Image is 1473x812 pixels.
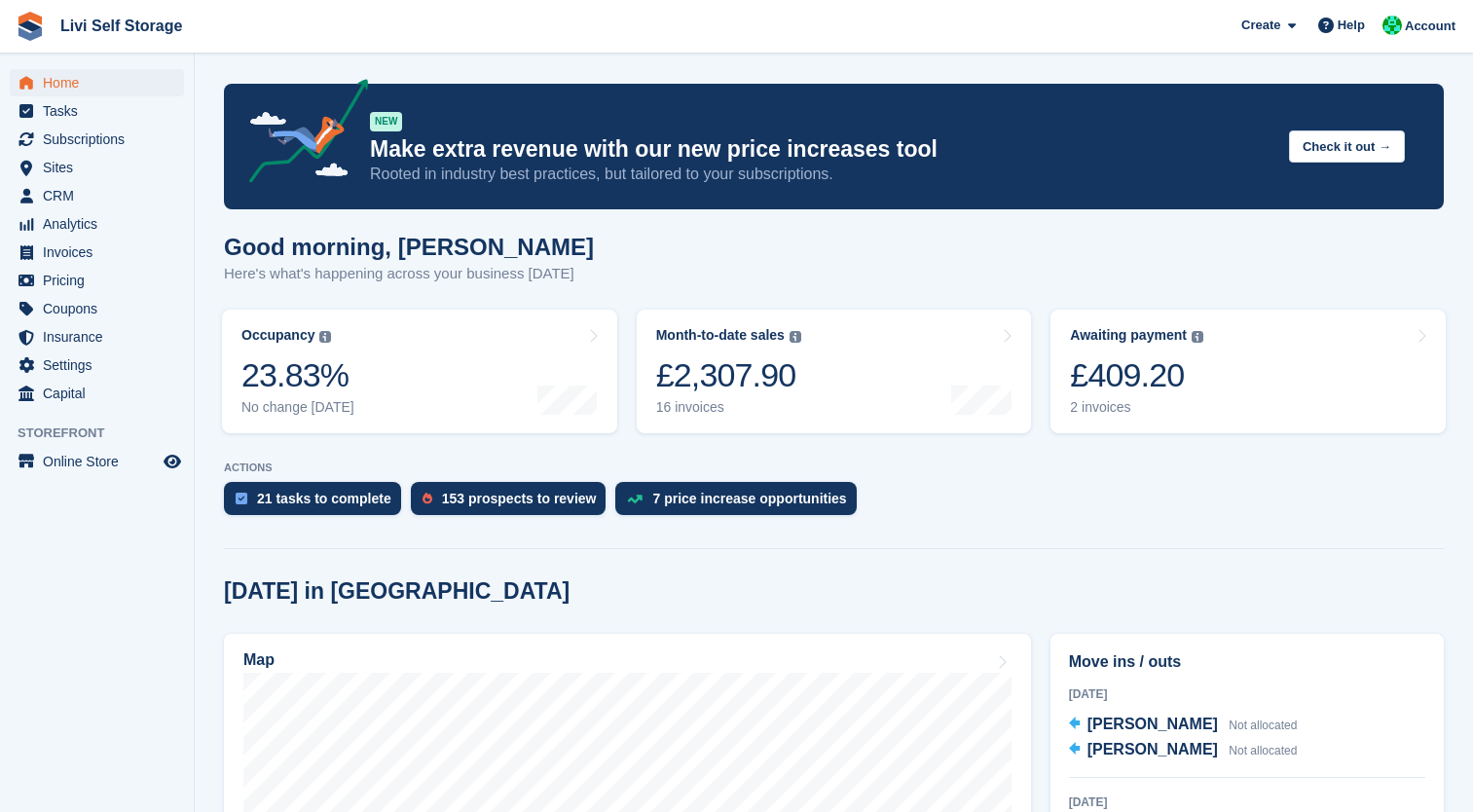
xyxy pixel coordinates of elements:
a: menu [10,380,184,407]
a: menu [10,126,184,153]
h2: [DATE] in [GEOGRAPHIC_DATA] [224,578,570,605]
span: [PERSON_NAME] [1087,741,1218,757]
div: £409.20 [1070,355,1203,395]
a: Preview store [161,450,184,473]
p: Make extra revenue with our new price increases tool [370,135,1273,164]
a: [PERSON_NAME] Not allocated [1069,738,1298,763]
div: 16 invoices [656,399,801,416]
a: menu [10,323,184,351]
div: Awaiting payment [1070,327,1187,344]
img: Joe Robertson [1382,16,1402,35]
div: [DATE] [1069,794,1425,811]
div: 23.83% [241,355,354,395]
a: 21 tasks to complete [224,482,411,525]
p: Rooted in industry best practices, but tailored to your subscriptions. [370,164,1273,185]
img: price-adjustments-announcement-icon-8257ccfd72463d97f412b2fc003d46551f7dbcb40ab6d574587a9cd5c0d94... [233,79,369,190]
a: menu [10,97,184,125]
span: Sites [43,154,160,181]
button: Check it out → [1289,130,1405,163]
img: icon-info-grey-7440780725fd019a000dd9b08b2336e03edf1995a4989e88bcd33f0948082b44.svg [1192,331,1203,343]
a: menu [10,448,184,475]
img: price_increase_opportunities-93ffe204e8149a01c8c9dc8f82e8f89637d9d84a8eef4429ea346261dce0b2c0.svg [627,495,643,503]
a: [PERSON_NAME] Not allocated [1069,713,1298,738]
a: Livi Self Storage [53,10,190,42]
a: Awaiting payment £409.20 2 invoices [1050,310,1446,433]
span: Subscriptions [43,126,160,153]
span: Settings [43,351,160,379]
span: Invoices [43,239,160,266]
span: Insurance [43,323,160,351]
span: Tasks [43,97,160,125]
span: Pricing [43,267,160,294]
span: Account [1405,17,1455,36]
div: Occupancy [241,327,314,344]
div: 2 invoices [1070,399,1203,416]
img: prospect-51fa495bee0391a8d652442698ab0144808aea92771e9ea1ae160a38d050c398.svg [423,493,432,504]
a: 7 price increase opportunities [615,482,865,525]
span: Capital [43,380,160,407]
img: task-75834270c22a3079a89374b754ae025e5fb1db73e45f91037f5363f120a921f8.svg [236,493,247,504]
h2: Map [243,651,275,669]
span: Not allocated [1229,744,1297,757]
img: icon-info-grey-7440780725fd019a000dd9b08b2336e03edf1995a4989e88bcd33f0948082b44.svg [319,331,331,343]
div: [DATE] [1069,685,1425,703]
div: £2,307.90 [656,355,801,395]
div: NEW [370,112,402,131]
div: 21 tasks to complete [257,491,391,506]
a: menu [10,154,184,181]
p: ACTIONS [224,461,1444,474]
div: 7 price increase opportunities [652,491,846,506]
div: No change [DATE] [241,399,354,416]
div: Month-to-date sales [656,327,785,344]
span: Analytics [43,210,160,238]
span: Online Store [43,448,160,475]
a: menu [10,69,184,96]
a: menu [10,295,184,322]
h1: Good morning, [PERSON_NAME] [224,234,594,260]
span: Home [43,69,160,96]
a: Occupancy 23.83% No change [DATE] [222,310,617,433]
a: menu [10,210,184,238]
span: Help [1338,16,1365,35]
p: Here's what's happening across your business [DATE] [224,263,594,285]
img: stora-icon-8386f47178a22dfd0bd8f6a31ec36ba5ce8667c1dd55bd0f319d3a0aa187defe.svg [16,12,45,41]
span: [PERSON_NAME] [1087,716,1218,732]
a: menu [10,267,184,294]
a: menu [10,182,184,209]
span: Not allocated [1229,719,1297,732]
h2: Move ins / outs [1069,650,1425,674]
a: menu [10,239,184,266]
span: Coupons [43,295,160,322]
span: Storefront [18,424,194,443]
a: 153 prospects to review [411,482,616,525]
span: Create [1241,16,1280,35]
div: 153 prospects to review [442,491,597,506]
a: Month-to-date sales £2,307.90 16 invoices [637,310,1032,433]
a: menu [10,351,184,379]
span: CRM [43,182,160,209]
img: icon-info-grey-7440780725fd019a000dd9b08b2336e03edf1995a4989e88bcd33f0948082b44.svg [790,331,801,343]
